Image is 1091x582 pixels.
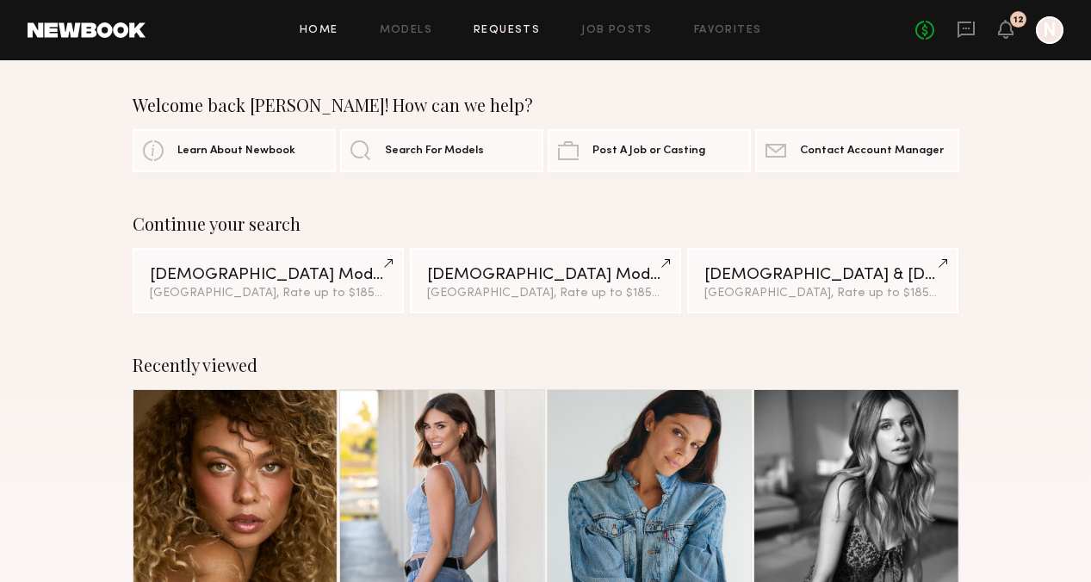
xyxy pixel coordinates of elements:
[133,248,405,313] a: [DEMOGRAPHIC_DATA] Models[GEOGRAPHIC_DATA], Rate up to $185&1other filter
[410,248,682,313] a: [DEMOGRAPHIC_DATA] Models[GEOGRAPHIC_DATA], Rate up to $185&1other filter
[1036,16,1063,44] a: N
[694,25,762,36] a: Favorites
[592,145,705,157] span: Post A Job or Casting
[133,355,959,375] div: Recently viewed
[300,25,338,36] a: Home
[385,145,484,157] span: Search For Models
[548,129,751,172] a: Post A Job or Casting
[427,267,665,283] div: [DEMOGRAPHIC_DATA] Models
[687,248,959,313] a: [DEMOGRAPHIC_DATA] & [DEMOGRAPHIC_DATA] Models[GEOGRAPHIC_DATA], Rate up to $185&1other filter
[133,95,959,115] div: Welcome back [PERSON_NAME]! How can we help?
[150,288,387,300] div: [GEOGRAPHIC_DATA], Rate up to $185
[150,267,387,283] div: [DEMOGRAPHIC_DATA] Models
[800,145,944,157] span: Contact Account Manager
[755,129,958,172] a: Contact Account Manager
[133,214,959,234] div: Continue your search
[427,288,665,300] div: [GEOGRAPHIC_DATA], Rate up to $185
[704,267,942,283] div: [DEMOGRAPHIC_DATA] & [DEMOGRAPHIC_DATA] Models
[340,129,543,172] a: Search For Models
[380,25,432,36] a: Models
[1014,15,1024,25] div: 12
[474,25,540,36] a: Requests
[581,25,653,36] a: Job Posts
[704,288,942,300] div: [GEOGRAPHIC_DATA], Rate up to $185
[177,145,295,157] span: Learn About Newbook
[133,129,336,172] a: Learn About Newbook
